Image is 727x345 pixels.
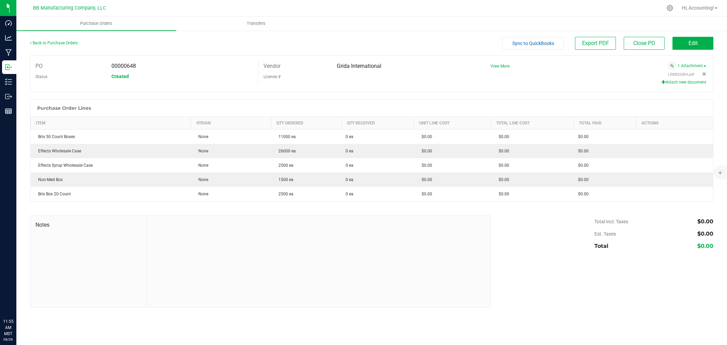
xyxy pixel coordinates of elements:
th: Strain [191,117,271,130]
inline-svg: Inbound [5,64,12,71]
span: None [195,177,208,182]
iframe: Resource center unread badge [20,289,28,298]
td: $0.00 [574,158,636,172]
span: None [195,192,208,196]
label: License # [263,72,281,82]
span: None [195,134,208,139]
inline-svg: Inventory [5,78,12,85]
span: Sync to QuickBooks [512,41,554,46]
span: Edit [688,40,698,46]
span: 11000 ea [275,134,296,139]
label: Status [35,72,47,82]
span: Remove attachment [702,72,706,77]
span: Grida International [337,63,381,69]
span: $0.00 [495,163,509,168]
div: Brix Box 20 Count [35,191,187,197]
a: View More [490,64,510,69]
span: 26000 ea [275,149,296,153]
a: Back to Purchase Orders [30,41,78,45]
inline-svg: Reports [5,108,12,115]
td: $0.00 [574,172,636,187]
span: 0 ea [346,134,353,140]
inline-svg: Analytics [5,34,12,41]
div: Effects Syrup Wholesale Case [35,162,187,168]
span: $0.00 [495,149,509,153]
span: 0 ea [346,177,353,183]
span: 1500 ea [275,177,293,182]
td: $0.00 [574,130,636,144]
span: Est. Taxes [594,231,616,237]
span: Purchase Orders [71,20,122,27]
a: Transfers [176,16,336,31]
span: $0.00 [418,163,432,168]
th: Unit Line Cost [414,117,491,130]
span: None [195,163,208,168]
span: Created [111,74,129,79]
span: Total Incl. Taxes [594,219,628,224]
span: 0 ea [346,148,353,154]
span: 00000648 [111,63,136,69]
span: Attach a document [667,61,677,70]
label: Vendor [263,61,281,71]
span: View file [668,72,694,77]
p: 08/26 [3,337,13,342]
th: Total Line Cost [491,117,574,130]
span: $0.00 [495,177,509,182]
span: None [195,149,208,153]
td: $0.00 [574,187,636,201]
span: Transfers [238,20,275,27]
button: Close PO [624,37,665,50]
span: $0.00 [418,192,432,196]
th: Qty Ordered [271,117,342,130]
span: Total [594,243,608,249]
iframe: Resource center [7,290,27,311]
label: PO [35,61,43,71]
div: Brix 50 Count Boxes [35,134,187,140]
th: Item [31,117,191,130]
th: Qty Received [342,117,414,130]
span: Notes [35,221,141,229]
a: 1 Attachment [678,63,706,68]
span: $0.00 [418,177,432,182]
span: BB Manufacturing Company, LLC [33,5,106,11]
div: Non-Med Box [35,177,187,183]
span: $0.00 [495,134,509,139]
span: Hi, Accounting! [682,5,714,11]
span: 0 ea [346,191,353,197]
span: $0.00 [495,192,509,196]
span: $0.00 [697,218,713,225]
span: 2500 ea [275,163,293,168]
button: Sync to QuickBooks [502,37,564,50]
div: Manage settings [666,5,674,11]
p: 11:55 AM MST [3,318,13,337]
inline-svg: Manufacturing [5,49,12,56]
span: 0 ea [346,162,353,168]
span: Export PDF [582,40,609,46]
th: Total Paid [574,117,636,130]
a: Purchase Orders [16,16,176,31]
span: 2500 ea [275,192,293,196]
span: Close PO [633,40,655,46]
span: $0.00 [697,243,713,249]
div: Effects Wholesale Case [35,148,187,154]
span: $0.00 [697,230,713,237]
h1: Purchase Order Lines [37,105,91,111]
button: Attach new document [662,79,706,85]
span: $0.00 [418,134,432,139]
button: Edit [672,37,713,50]
th: Actions [636,117,713,130]
span: $0.00 [418,149,432,153]
button: Export PDF [575,37,616,50]
inline-svg: Dashboard [5,20,12,27]
td: $0.00 [574,144,636,158]
inline-svg: Outbound [5,93,12,100]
